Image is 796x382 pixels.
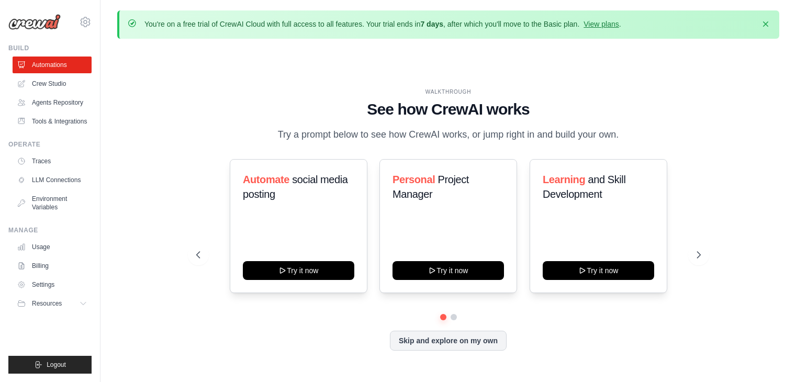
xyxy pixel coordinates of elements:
[13,257,92,274] a: Billing
[13,153,92,170] a: Traces
[13,295,92,312] button: Resources
[393,174,435,185] span: Personal
[393,261,504,280] button: Try it now
[273,127,624,142] p: Try a prompt below to see how CrewAI works, or jump right in and build your own.
[47,361,66,369] span: Logout
[13,239,92,255] a: Usage
[543,174,625,200] span: and Skill Development
[243,261,354,280] button: Try it now
[13,172,92,188] a: LLM Connections
[13,113,92,130] a: Tools & Integrations
[420,20,443,28] strong: 7 days
[13,190,92,216] a: Environment Variables
[8,14,61,30] img: Logo
[243,174,289,185] span: Automate
[8,140,92,149] div: Operate
[13,57,92,73] a: Automations
[584,20,619,28] a: View plans
[8,44,92,52] div: Build
[8,356,92,374] button: Logout
[13,276,92,293] a: Settings
[196,100,701,119] h1: See how CrewAI works
[13,75,92,92] a: Crew Studio
[13,94,92,111] a: Agents Repository
[543,261,654,280] button: Try it now
[243,174,348,200] span: social media posting
[196,88,701,96] div: WALKTHROUGH
[32,299,62,308] span: Resources
[8,226,92,234] div: Manage
[144,19,621,29] p: You're on a free trial of CrewAI Cloud with full access to all features. Your trial ends in , aft...
[543,174,585,185] span: Learning
[390,331,507,351] button: Skip and explore on my own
